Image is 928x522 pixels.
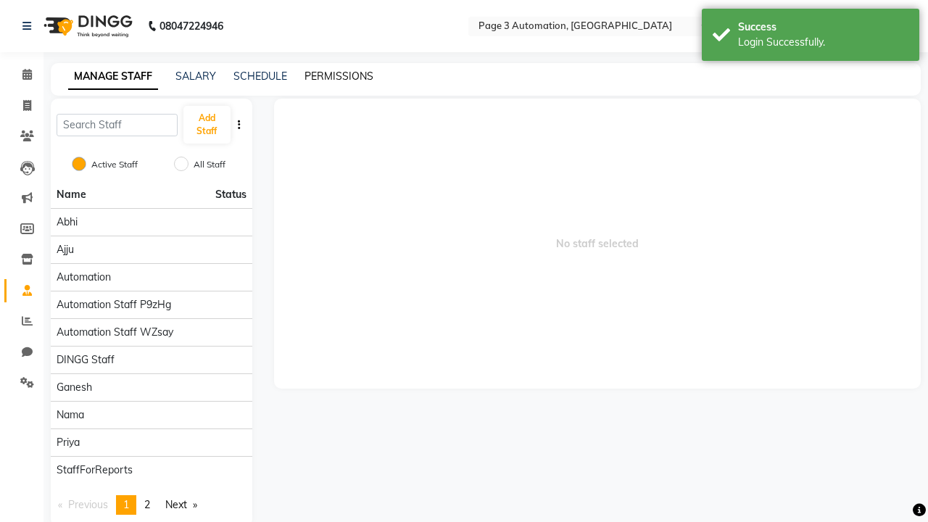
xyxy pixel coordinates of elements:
[144,498,150,511] span: 2
[158,495,204,515] a: Next
[304,70,373,83] a: PERMISSIONS
[159,6,223,46] b: 08047224946
[215,187,246,202] span: Status
[37,6,136,46] img: logo
[68,498,108,511] span: Previous
[57,380,92,395] span: Ganesh
[175,70,216,83] a: SALARY
[57,463,133,478] span: StaffForReports
[57,325,173,340] span: Automation Staff wZsay
[91,158,138,171] label: Active Staff
[57,352,115,368] span: DINGG Staff
[233,70,287,83] a: SCHEDULE
[57,242,74,257] span: Ajju
[194,158,225,171] label: All Staff
[57,407,84,423] span: Nama
[123,498,129,511] span: 1
[68,64,158,90] a: MANAGE STAFF
[274,99,921,389] span: No staff selected
[183,106,231,144] button: Add Staff
[51,495,252,515] nav: Pagination
[57,114,178,136] input: Search Staff
[738,20,908,35] div: Success
[57,270,111,285] span: Automation
[57,435,80,450] span: Priya
[57,215,78,230] span: Abhi
[57,297,171,312] span: Automation Staff p9zHg
[57,188,86,201] span: Name
[738,35,908,50] div: Login Successfully.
